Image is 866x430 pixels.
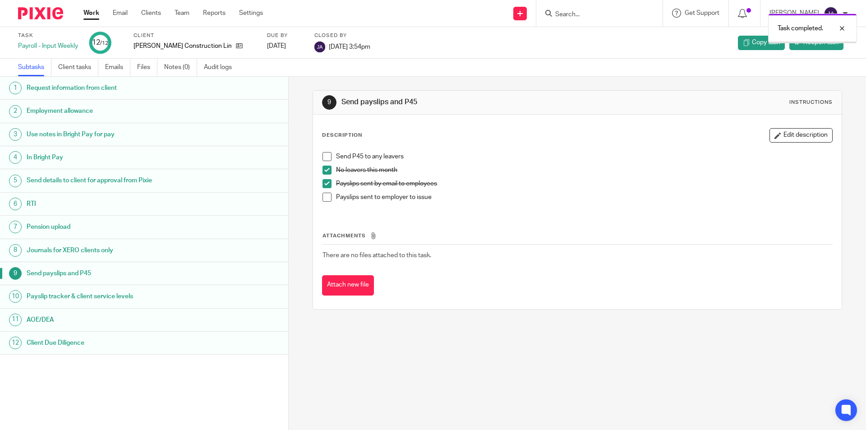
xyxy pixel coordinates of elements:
h1: Send details to client for approval from Pixie [27,174,195,187]
h1: Pension upload [27,220,195,234]
a: Files [137,59,157,76]
p: No leavers this month [336,166,832,175]
div: 10 [9,290,22,303]
div: Instructions [789,99,833,106]
a: Work [83,9,99,18]
p: Description [322,132,362,139]
div: 4 [9,151,22,164]
div: Payroll - Input Weekly [18,42,78,51]
a: Settings [239,9,263,18]
button: Attach new file [322,275,374,296]
div: 9 [9,267,22,280]
span: There are no files attached to this task. [322,252,431,259]
h1: Client Due Diligence [27,336,195,350]
div: 12 [92,37,108,48]
p: Task completed. [778,24,823,33]
a: Team [175,9,189,18]
h1: Employment allowance [27,104,195,118]
div: 11 [9,314,22,326]
label: Task [18,32,78,39]
h1: RTI [27,197,195,211]
p: Send P45 to any leavers [336,152,832,161]
span: [DATE] 3:54pm [329,43,370,50]
h1: Payslip tracker & client service levels [27,290,195,303]
div: 2 [9,105,22,118]
small: /12 [100,41,108,46]
h1: Use notes in Bright Pay for pay [27,128,195,141]
img: svg%3E [824,6,838,21]
div: 5 [9,175,22,187]
span: Attachments [322,233,366,238]
a: Client tasks [58,59,98,76]
div: [DATE] [267,42,303,51]
div: 3 [9,128,22,141]
p: Payslips sent by email to employees [336,179,832,188]
a: Subtasks [18,59,51,76]
a: Audit logs [204,59,239,76]
div: 12 [9,337,22,349]
p: [PERSON_NAME] Construction Limited [134,42,231,51]
h1: AOE/DEA [27,313,195,327]
a: Emails [105,59,130,76]
label: Due by [267,32,303,39]
div: 9 [322,95,336,110]
a: Clients [141,9,161,18]
p: Payslips sent to employer to issue [336,193,832,202]
img: Pixie [18,7,63,19]
h1: Journals for XERO clients only [27,244,195,257]
a: Notes (0) [164,59,197,76]
div: 7 [9,221,22,233]
a: Reports [203,9,226,18]
div: 8 [9,244,22,257]
h1: Send payslips and P45 [341,97,597,107]
button: Edit description [769,128,833,143]
div: 1 [9,82,22,94]
h1: Request information from client [27,81,195,95]
div: 6 [9,198,22,210]
a: Email [113,9,128,18]
label: Client [134,32,256,39]
label: Closed by [314,32,370,39]
img: svg%3E [314,42,325,52]
h1: In Bright Pay [27,151,195,164]
h1: Send payslips and P45 [27,267,195,280]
